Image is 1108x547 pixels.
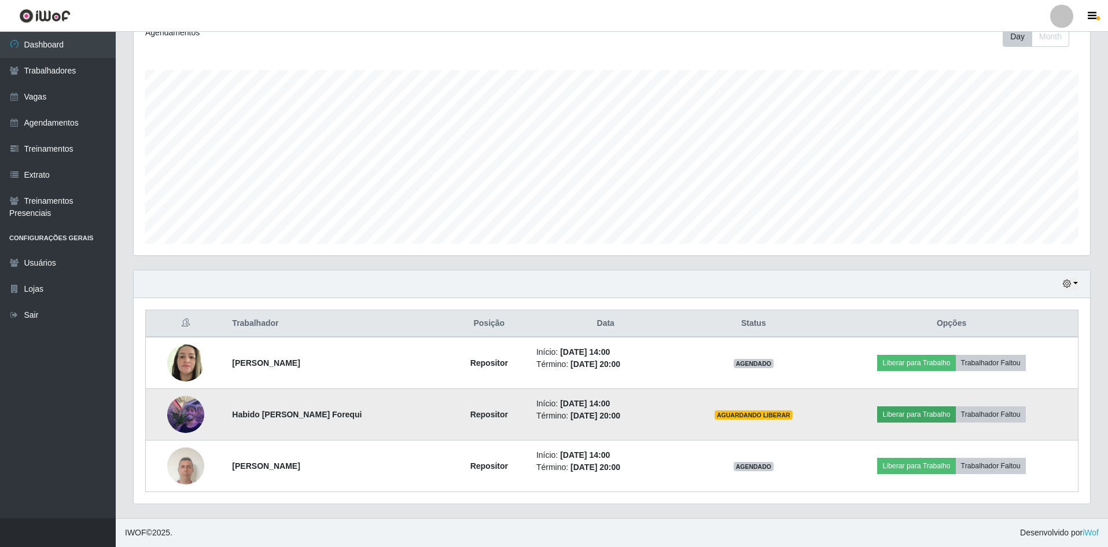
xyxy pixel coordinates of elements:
[560,399,610,408] time: [DATE] 14:00
[470,410,508,419] strong: Repositor
[536,358,675,370] li: Término:
[232,410,362,419] strong: Habido [PERSON_NAME] Forequi
[1020,527,1099,539] span: Desenvolvido por
[167,339,204,388] img: 1755286883736.jpeg
[734,359,774,368] span: AGENDADO
[145,27,524,39] div: Agendamentos
[225,310,448,337] th: Trabalhador
[1083,528,1099,537] a: iWof
[560,450,610,460] time: [DATE] 14:00
[19,9,71,23] img: CoreUI Logo
[529,310,682,337] th: Data
[536,346,675,358] li: Início:
[715,410,793,420] span: AGUARDANDO LIBERAR
[956,458,1026,474] button: Trabalhador Faltou
[825,310,1078,337] th: Opções
[570,411,620,420] time: [DATE] 20:00
[125,527,172,539] span: © 2025 .
[682,310,826,337] th: Status
[536,410,675,422] li: Término:
[125,528,146,537] span: IWOF
[877,406,955,423] button: Liberar para Trabalho
[470,358,508,368] strong: Repositor
[536,449,675,461] li: Início:
[167,390,204,439] img: 1755521550319.jpeg
[734,462,774,471] span: AGENDADO
[1003,27,1078,47] div: Toolbar with button groups
[877,355,955,371] button: Liberar para Trabalho
[1032,27,1069,47] button: Month
[167,442,204,491] img: 1755971090596.jpeg
[570,359,620,369] time: [DATE] 20:00
[232,358,300,368] strong: [PERSON_NAME]
[956,355,1026,371] button: Trabalhador Faltou
[560,347,610,357] time: [DATE] 14:00
[570,462,620,472] time: [DATE] 20:00
[536,461,675,473] li: Término:
[1003,27,1069,47] div: First group
[536,398,675,410] li: Início:
[470,461,508,471] strong: Repositor
[232,461,300,471] strong: [PERSON_NAME]
[449,310,529,337] th: Posição
[956,406,1026,423] button: Trabalhador Faltou
[877,458,955,474] button: Liberar para Trabalho
[1003,27,1032,47] button: Day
